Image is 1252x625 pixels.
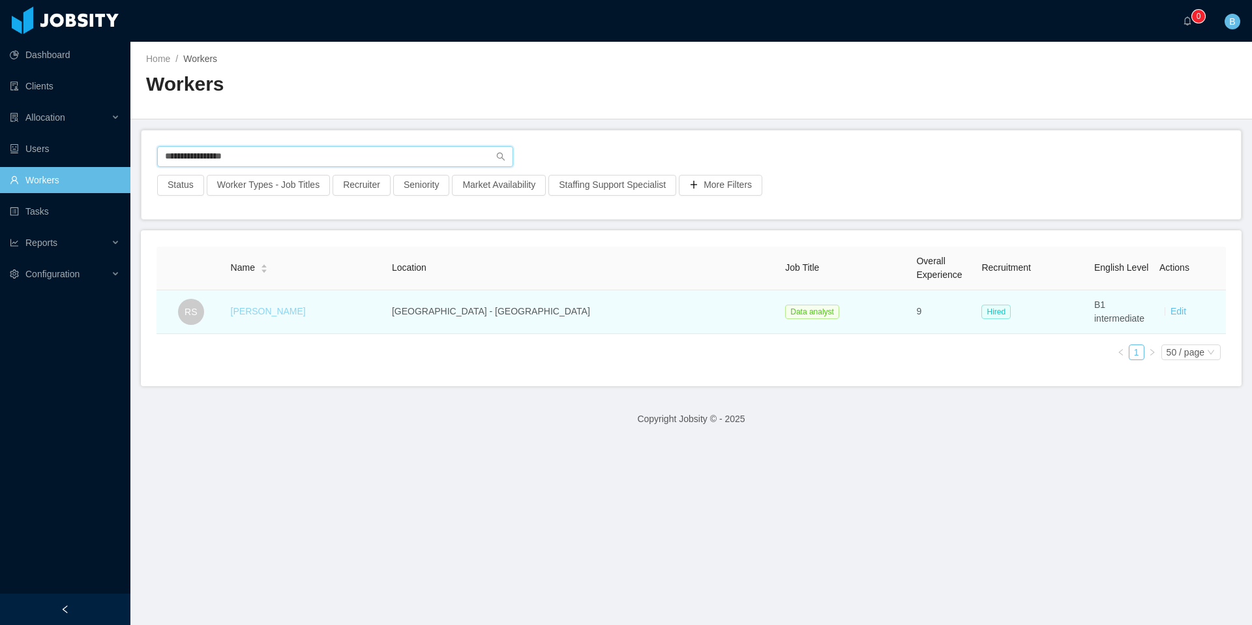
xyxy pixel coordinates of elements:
[785,262,819,273] span: Job Title
[146,53,170,64] a: Home
[25,237,57,248] span: Reports
[1148,348,1156,356] i: icon: right
[10,73,120,99] a: icon: auditClients
[10,198,120,224] a: icon: profileTasks
[146,71,691,98] h2: Workers
[1192,10,1205,23] sup: 0
[911,290,976,334] td: 9
[1207,348,1215,358] i: icon: down
[1129,344,1144,360] li: 1
[679,175,762,196] button: icon: plusMore Filters
[231,306,306,316] a: [PERSON_NAME]
[10,136,120,162] a: icon: robotUsers
[25,112,65,123] span: Allocation
[175,53,178,64] span: /
[260,263,267,267] i: icon: caret-up
[260,262,268,271] div: Sort
[130,397,1252,442] footer: Copyright Jobsity © - 2025
[1229,14,1235,29] span: B
[452,175,546,196] button: Market Availability
[981,262,1030,273] span: Recruitment
[207,175,330,196] button: Worker Types - Job Titles
[1089,290,1154,334] td: B1 intermediate
[10,269,19,279] i: icon: setting
[1129,345,1144,359] a: 1
[10,113,19,122] i: icon: solution
[25,269,80,279] span: Configuration
[785,305,839,319] span: Data analyst
[1094,262,1148,273] span: English Level
[157,175,204,196] button: Status
[183,53,217,64] span: Workers
[393,175,449,196] button: Seniority
[231,261,255,275] span: Name
[981,305,1011,319] span: Hired
[1159,262,1189,273] span: Actions
[496,152,505,161] i: icon: search
[387,290,780,334] td: [GEOGRAPHIC_DATA] - [GEOGRAPHIC_DATA]
[10,238,19,247] i: icon: line-chart
[260,267,267,271] i: icon: caret-down
[1144,344,1160,360] li: Next Page
[981,306,1016,316] a: Hired
[1183,16,1192,25] i: icon: bell
[10,167,120,193] a: icon: userWorkers
[916,256,962,280] span: Overall Experience
[1113,344,1129,360] li: Previous Page
[1167,345,1204,359] div: 50 / page
[392,262,426,273] span: Location
[333,175,391,196] button: Recruiter
[185,299,197,325] span: RS
[1170,306,1186,316] a: Edit
[1117,348,1125,356] i: icon: left
[10,42,120,68] a: icon: pie-chartDashboard
[548,175,676,196] button: Staffing Support Specialist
